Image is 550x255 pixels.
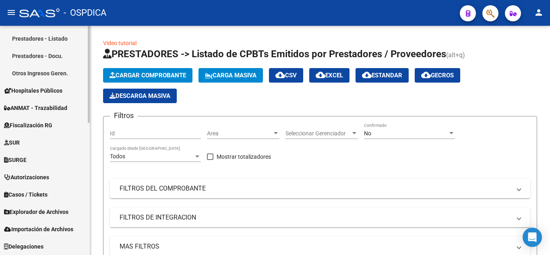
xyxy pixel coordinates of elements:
span: Casos / Tickets [4,190,48,199]
div: Open Intercom Messenger [523,228,542,247]
span: Fiscalización RG [4,121,52,130]
span: Todos [110,153,125,160]
span: Hospitales Públicos [4,86,62,95]
mat-icon: cloud_download [421,70,431,80]
span: Estandar [362,72,402,79]
span: Cargar Comprobante [110,72,186,79]
span: EXCEL [316,72,343,79]
span: Carga Masiva [205,72,256,79]
span: Autorizaciones [4,173,49,182]
mat-panel-title: MAS FILTROS [120,242,511,251]
span: - OSPDICA [64,4,106,22]
mat-icon: person [534,8,544,17]
span: (alt+q) [446,51,465,59]
span: SUR [4,138,20,147]
span: PRESTADORES -> Listado de CPBTs Emitidos por Prestadores / Proveedores [103,48,446,60]
button: Cargar Comprobante [103,68,192,83]
button: Descarga Masiva [103,89,177,103]
span: Delegaciones [4,242,43,251]
span: SURGE [4,155,27,164]
button: Gecros [415,68,460,83]
span: Explorador de Archivos [4,207,68,216]
mat-expansion-panel-header: FILTROS DE INTEGRACION [110,208,530,227]
button: CSV [269,68,303,83]
span: Gecros [421,72,454,79]
app-download-masive: Descarga masiva de comprobantes (adjuntos) [103,89,177,103]
mat-icon: cloud_download [316,70,325,80]
mat-panel-title: FILTROS DEL COMPROBANTE [120,184,511,193]
span: Mostrar totalizadores [217,152,271,162]
h3: Filtros [110,110,138,121]
mat-icon: menu [6,8,16,17]
button: Estandar [356,68,409,83]
mat-panel-title: FILTROS DE INTEGRACION [120,213,511,222]
mat-icon: cloud_download [275,70,285,80]
mat-expansion-panel-header: FILTROS DEL COMPROBANTE [110,179,530,198]
button: Carga Masiva [198,68,263,83]
a: Video tutorial [103,40,136,46]
span: Area [207,130,272,137]
button: EXCEL [309,68,349,83]
span: No [364,130,371,137]
span: CSV [275,72,297,79]
span: Descarga Masiva [110,92,170,100]
mat-icon: cloud_download [362,70,372,80]
span: Seleccionar Gerenciador [285,130,351,137]
span: Importación de Archivos [4,225,73,234]
span: ANMAT - Trazabilidad [4,104,67,112]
